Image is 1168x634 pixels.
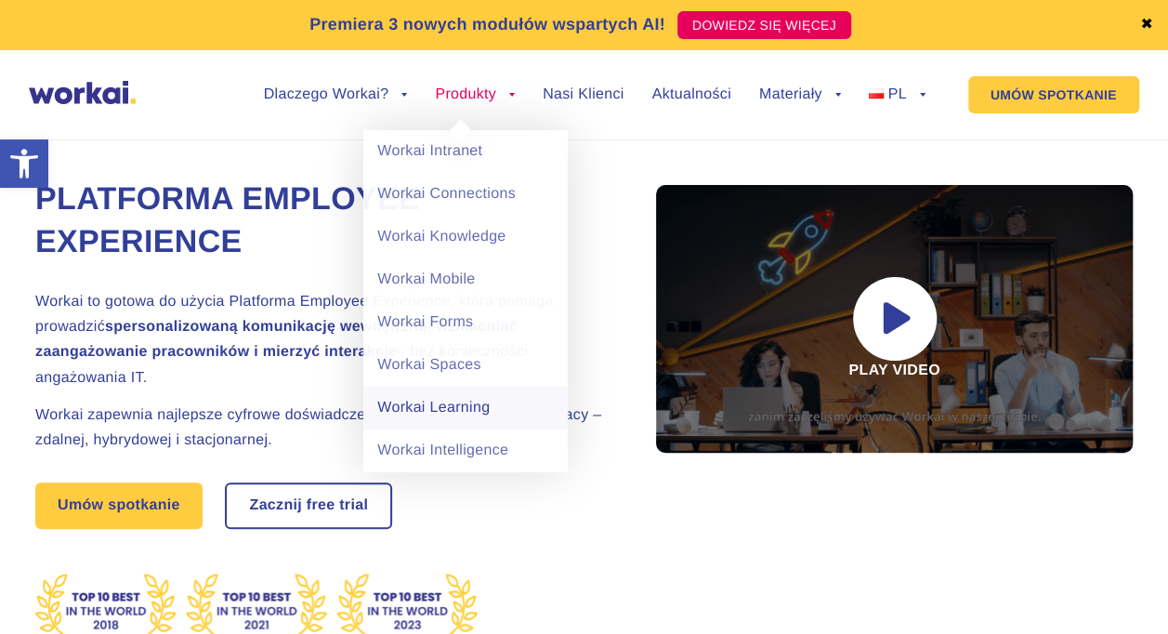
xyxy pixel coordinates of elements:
a: Workai Connections [363,173,568,216]
div: Play video [656,185,1133,453]
span: PL [887,86,906,102]
h1: Platforma Employee Experience [35,178,611,264]
a: DOWIEDZ SIĘ WIĘCEJ [677,11,851,39]
a: Workai Intranet [363,130,568,173]
a: Materiały [759,87,841,102]
a: Umów spotkanie [35,482,203,529]
a: Workai Intelligence [363,429,568,472]
a: Nasi Klienci [543,87,623,102]
a: Workai Mobile [363,258,568,301]
a: Produkty [435,87,515,102]
strong: spersonalizowaną komunikację wewnętrzną, wzmacniać zaangażowanie pracowników i mierzyć interakcje [35,319,518,360]
a: Zacznij free trial [227,484,390,527]
a: Workai Learning [363,387,568,429]
h2: Workai zapewnia najlepsze cyfrowe doświadczenia pracownikom w każdej pracy – zdalnej, hybrydowej ... [35,403,611,453]
a: Workai Forms [363,301,568,344]
p: Premiera 3 nowych modułów wspartych AI! [309,12,665,37]
a: Workai Spaces [363,344,568,387]
a: UMÓW SPOTKANIE [968,76,1139,113]
a: Workai Knowledge [363,216,568,258]
h2: Workai to gotowa do użycia Platforma Employee Experience, która pomaga prowadzić – bez koniecznoś... [35,289,611,390]
a: ✖ [1140,18,1153,33]
a: Dlaczego Workai? [264,87,408,102]
a: Aktualności [651,87,730,102]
